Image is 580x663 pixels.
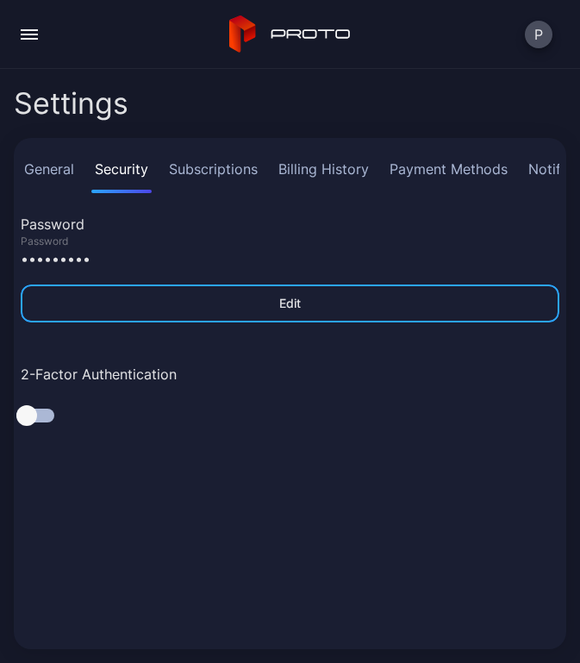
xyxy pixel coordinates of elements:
div: Password [21,235,559,248]
a: Security [91,159,152,193]
button: Edit [21,285,559,322]
div: ••••••••• [21,248,559,269]
a: General [21,159,78,193]
a: Payment Methods [386,159,511,193]
h2: Settings [14,88,128,119]
button: P [525,21,552,48]
div: Password [21,214,559,235]
a: Billing History [275,159,372,193]
a: Subscriptions [165,159,261,193]
div: 2-Factor Authentication [21,364,177,385]
div: Edit [279,297,301,310]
